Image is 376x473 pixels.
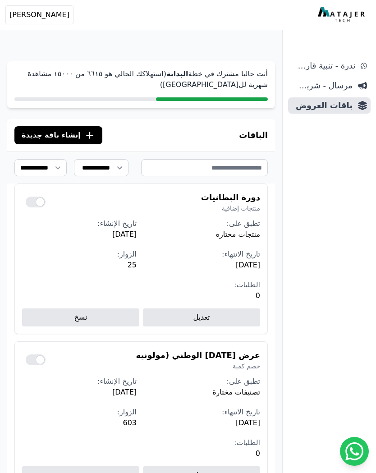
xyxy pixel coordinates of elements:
[117,250,137,258] span: الزوار:
[22,130,81,141] span: إنشاء باقة جديدة
[14,69,268,90] p: أنت حاليا مشترك في خطة (استهلاكك الحالي هو ٦٦١٥ من ١٥۰۰۰ مشاهدة شهرية لل[GEOGRAPHIC_DATA])
[227,377,260,386] span: تطبق على:
[22,260,137,271] span: 25
[136,349,260,362] h4: عرض [DATE] الوطني (مولونيه
[22,418,137,428] span: 603
[97,219,137,228] span: تاريخ الإنشاء:
[201,204,260,213] span: منتجات إضافية
[146,290,260,301] span: 0
[234,280,260,289] span: الطلبات:
[136,362,260,371] span: خصم كمية
[9,9,69,20] span: [PERSON_NAME]
[166,69,188,78] strong: البداية
[97,377,137,386] span: تاريخ الإنشاء:
[146,260,260,271] span: [DATE]
[239,129,268,142] h3: الباقات
[22,229,137,240] span: [DATE]
[292,79,353,92] span: مرسال - شريط دعاية
[146,418,260,428] span: [DATE]
[5,5,73,24] button: [PERSON_NAME]
[146,229,260,240] span: منتجات مختارة
[292,60,355,72] span: ندرة - تنبية قارب علي النفاذ
[292,99,353,112] span: باقات العروض
[146,387,260,398] span: تصنيفات مختارة
[227,219,260,228] span: تطبق على:
[143,308,260,326] a: تعديل
[14,126,102,144] button: إنشاء باقة جديدة
[22,308,139,326] a: نسخ
[146,448,260,459] span: 0
[222,408,260,416] span: تاريخ الانتهاء:
[117,408,137,416] span: الزوار:
[318,7,367,23] img: MatajerTech Logo
[22,387,137,398] span: [DATE]
[201,191,260,204] h4: دورة البطانيات
[222,250,260,258] span: تاريخ الانتهاء:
